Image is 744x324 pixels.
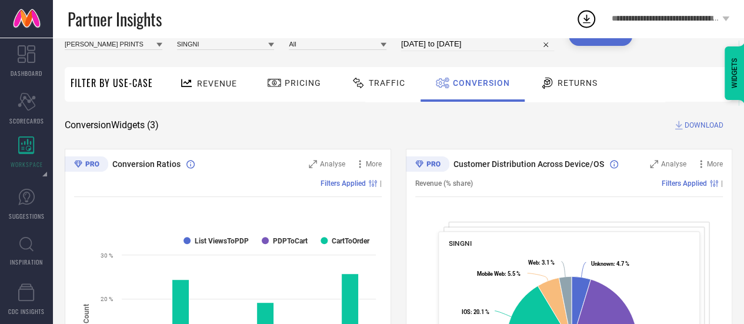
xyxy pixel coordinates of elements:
[65,156,108,174] div: Premium
[461,309,489,315] text: : 20.1 %
[9,116,44,125] span: SCORECARDS
[366,160,382,168] span: More
[380,179,382,188] span: |
[11,69,42,78] span: DASHBOARD
[590,260,613,266] tspan: Unknown
[721,179,723,188] span: |
[662,179,707,188] span: Filters Applied
[590,260,629,266] text: : 4.7 %
[528,259,539,266] tspan: Web
[273,237,308,245] text: PDPToCart
[661,160,686,168] span: Analyse
[332,237,370,245] text: CartToOrder
[477,270,521,277] text: : 5.5 %
[401,37,554,51] input: Select time period
[576,8,597,29] div: Open download list
[415,179,473,188] span: Revenue (% share)
[558,78,598,88] span: Returns
[101,296,113,302] text: 20 %
[309,160,317,168] svg: Zoom
[477,270,505,277] tspan: Mobile Web
[195,237,249,245] text: List ViewsToPDP
[9,212,45,221] span: SUGGESTIONS
[112,159,181,169] span: Conversion Ratios
[461,309,470,315] tspan: IOS
[101,252,113,259] text: 30 %
[707,160,723,168] span: More
[321,179,366,188] span: Filters Applied
[65,119,159,131] span: Conversion Widgets ( 3 )
[650,160,658,168] svg: Zoom
[528,259,555,266] text: : 3.1 %
[369,78,405,88] span: Traffic
[406,156,449,174] div: Premium
[10,258,43,266] span: INSPIRATION
[8,307,45,316] span: CDC INSIGHTS
[71,76,153,90] span: Filter By Use-Case
[320,160,345,168] span: Analyse
[453,159,604,169] span: Customer Distribution Across Device/OS
[197,79,237,88] span: Revenue
[685,119,723,131] span: DOWNLOAD
[68,7,162,31] span: Partner Insights
[453,78,510,88] span: Conversion
[449,239,472,248] span: SINGNI
[11,160,43,169] span: WORKSPACE
[285,78,321,88] span: Pricing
